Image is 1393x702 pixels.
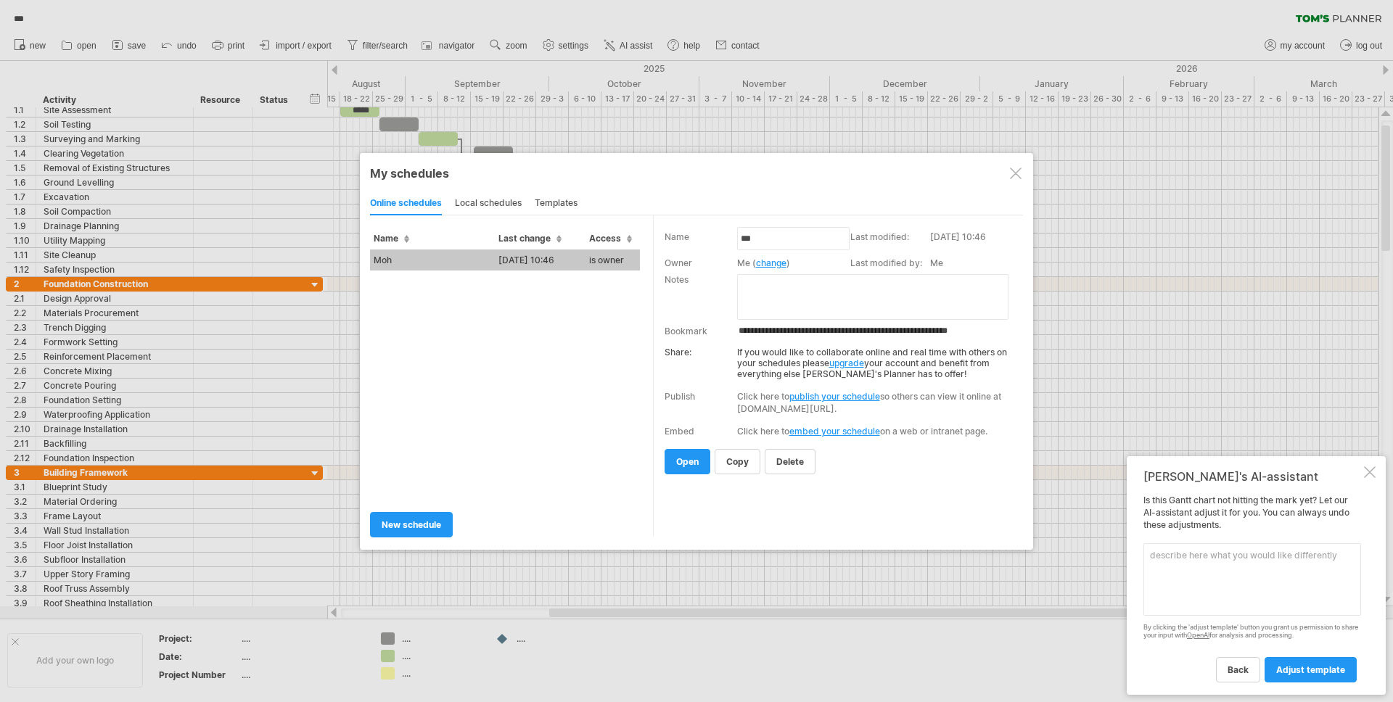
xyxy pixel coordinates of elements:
td: Name [665,230,737,256]
div: Embed [665,426,694,437]
div: [PERSON_NAME]'s AI-assistant [1143,469,1361,484]
td: Last modified: [850,230,930,256]
span: delete [776,456,804,467]
div: online schedules [370,192,442,215]
td: Bookmark [665,321,737,339]
td: Owner [665,256,737,273]
span: Last change [498,233,562,244]
a: open [665,449,710,474]
td: Moh [370,249,495,271]
td: [DATE] 10:46 [495,249,585,271]
div: local schedules [455,192,522,215]
td: Me [930,256,1019,273]
td: [DATE] 10:46 [930,230,1019,256]
span: open [676,456,699,467]
a: delete [765,449,815,474]
a: publish your schedule [789,391,880,402]
span: Name [374,233,409,244]
td: is owner [585,249,640,271]
strong: Share: [665,347,691,358]
td: Last modified by: [850,256,930,273]
a: upgrade [829,358,864,368]
a: new schedule [370,512,453,537]
span: new schedule [382,519,441,530]
div: templates [535,192,578,215]
a: change [756,257,786,268]
div: By clicking the 'adjust template' button you grant us permission to share your input with for ana... [1143,624,1361,640]
span: adjust template [1276,664,1345,675]
a: back [1216,657,1260,682]
span: back [1228,664,1249,675]
div: My schedules [370,166,1023,181]
span: copy [726,456,749,467]
div: Click here to on a web or intranet page. [737,426,1014,437]
div: Is this Gantt chart not hitting the mark yet? Let our AI-assistant adjust it for you. You can alw... [1143,495,1361,682]
a: adjust template [1265,657,1357,682]
div: Me ( ) [737,257,843,268]
a: copy [715,449,760,474]
a: OpenAI [1187,631,1209,639]
div: Publish [665,391,695,402]
span: Access [589,233,632,244]
div: If you would like to collaborate online and real time with others on your schedules please your a... [665,339,1014,379]
td: Notes [665,273,737,321]
div: Click here to so others can view it online at [DOMAIN_NAME][URL]. [737,390,1014,415]
a: embed your schedule [789,426,880,437]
